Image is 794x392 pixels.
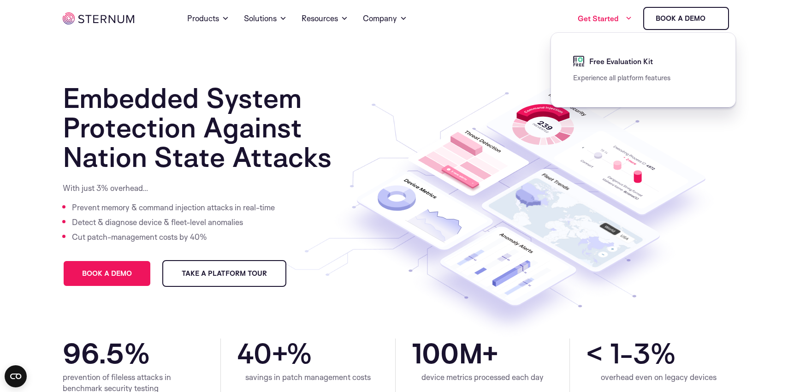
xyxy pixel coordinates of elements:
[72,215,277,230] li: Detect & diagnose device & fleet-level anomalies
[586,372,731,383] div: overhead even on legacy devices
[5,365,27,387] button: Open CMP widget
[643,7,729,30] a: Book a demo
[633,339,650,368] span: 3
[650,339,731,368] span: %
[63,12,134,24] img: sternum iot
[72,200,277,215] li: Prevent memory & command injection attacks in real-time
[237,339,272,368] span: 40
[63,260,151,287] a: Book a demo
[459,339,553,368] span: M+
[187,2,229,35] a: Products
[586,339,633,368] span: < 1-
[63,83,379,172] h1: Embedded System Protection Against Nation State Attacks
[587,56,653,67] span: Free Evaluation Kit
[72,230,277,244] li: Cut patch-management costs by 40%
[182,270,267,277] span: Take a Platform Tour
[82,270,132,277] span: Book a demo
[244,2,287,35] a: Solutions
[578,9,632,28] a: Get Started
[412,372,553,383] div: device metrics processed each day
[63,339,124,368] span: 96.5
[363,2,407,35] a: Company
[272,339,379,368] span: +%
[302,2,348,35] a: Resources
[237,372,379,383] div: savings in patch management costs
[124,339,204,368] span: %
[412,339,459,368] span: 100
[709,15,717,22] img: sternum iot
[162,260,286,287] a: Take a Platform Tour
[63,183,277,194] p: With just 3% overhead…
[573,72,713,83] p: Experience all platform features
[573,56,713,67] a: Free Evaluation Kit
